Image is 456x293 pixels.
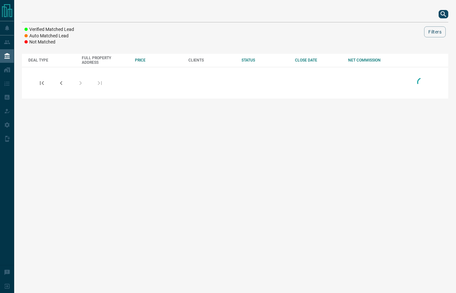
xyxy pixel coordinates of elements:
[24,39,74,45] li: Not Matched
[188,58,235,62] div: CLIENTS
[82,56,129,65] div: FULL PROPERTY ADDRESS
[135,58,182,62] div: PRICE
[28,58,75,62] div: DEAL TYPE
[424,26,446,37] button: Filters
[24,33,74,39] li: Auto Matched Lead
[415,76,428,90] div: Loading
[439,10,448,18] button: search button
[295,58,342,62] div: CLOSE DATE
[348,58,395,62] div: NET COMMISSION
[242,58,289,62] div: STATUS
[24,26,74,33] li: Verified Matched Lead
